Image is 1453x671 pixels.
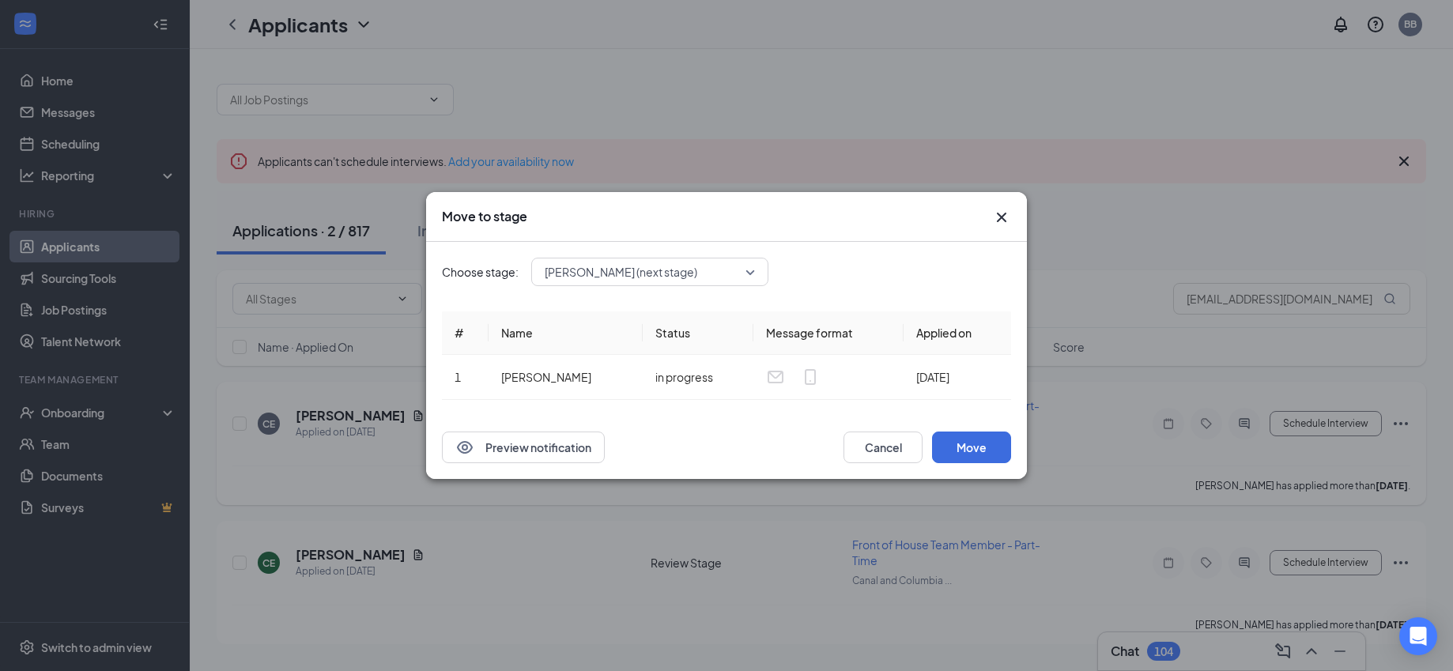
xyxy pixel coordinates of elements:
[753,311,904,355] th: Message format
[766,368,785,386] svg: Email
[489,311,643,355] th: Name
[442,263,519,281] span: Choose stage:
[843,432,923,463] button: Cancel
[904,311,1011,355] th: Applied on
[904,355,1011,400] td: [DATE]
[801,368,820,386] svg: MobileSms
[545,260,697,284] span: [PERSON_NAME] (next stage)
[643,355,753,400] td: in progress
[992,208,1011,227] button: Close
[992,208,1011,227] svg: Cross
[442,208,527,225] h3: Move to stage
[643,311,753,355] th: Status
[455,370,461,384] span: 1
[455,438,474,457] svg: Eye
[489,355,643,400] td: [PERSON_NAME]
[442,311,489,355] th: #
[1399,617,1437,655] div: Open Intercom Messenger
[932,432,1011,463] button: Move
[442,432,605,463] button: EyePreview notification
